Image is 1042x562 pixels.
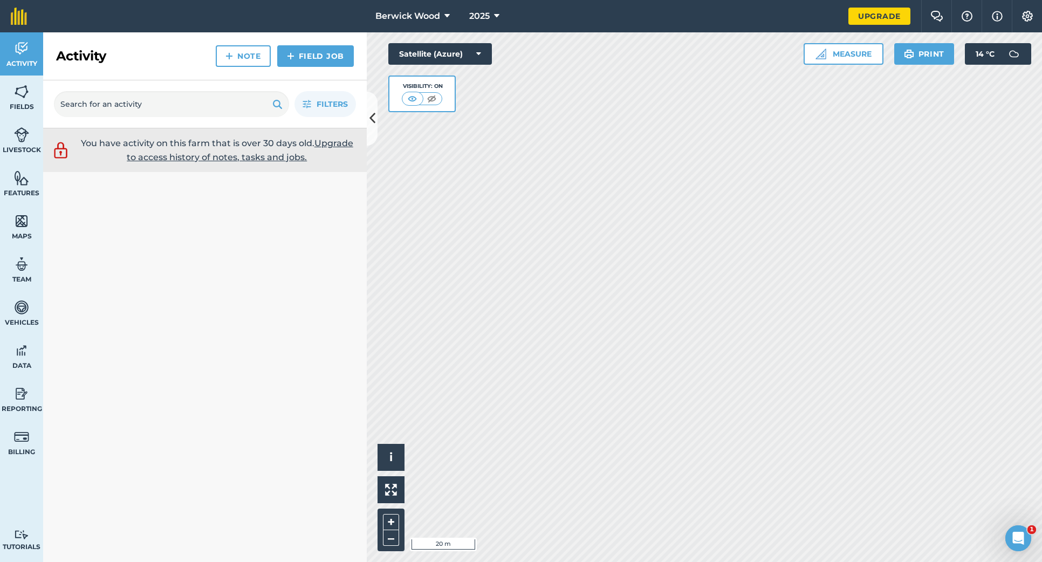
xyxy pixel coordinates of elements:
img: svg+xml;base64,PHN2ZyB4bWxucz0iaHR0cDovL3d3dy53My5vcmcvMjAwMC9zdmciIHdpZHRoPSI1NiIgaGVpZ2h0PSI2MC... [14,213,29,229]
a: Note [216,45,271,67]
p: You have activity on this farm that is over 30 days old. [76,136,359,164]
span: 1 [1027,525,1036,534]
img: A question mark icon [961,11,974,22]
span: 2025 [469,10,490,23]
img: svg+xml;base64,PHN2ZyB4bWxucz0iaHR0cDovL3d3dy53My5vcmcvMjAwMC9zdmciIHdpZHRoPSI1NiIgaGVpZ2h0PSI2MC... [14,170,29,186]
img: Two speech bubbles overlapping with the left bubble in the forefront [930,11,943,22]
img: svg+xml;base64,PD94bWwgdmVyc2lvbj0iMS4wIiBlbmNvZGluZz0idXRmLTgiPz4KPCEtLSBHZW5lcmF0b3I6IEFkb2JlIE... [14,342,29,359]
img: fieldmargin Logo [11,8,27,25]
img: svg+xml;base64,PHN2ZyB4bWxucz0iaHR0cDovL3d3dy53My5vcmcvMjAwMC9zdmciIHdpZHRoPSIxNCIgaGVpZ2h0PSIyNC... [287,50,294,63]
img: A cog icon [1021,11,1034,22]
span: 14 ° C [976,43,995,65]
div: Visibility: On [402,82,443,91]
button: i [378,444,405,471]
a: Upgrade [848,8,910,25]
button: Satellite (Azure) [388,43,492,65]
img: Ruler icon [815,49,826,59]
span: Filters [317,98,348,110]
span: Berwick Wood [375,10,440,23]
img: svg+xml;base64,PHN2ZyB4bWxucz0iaHR0cDovL3d3dy53My5vcmcvMjAwMC9zdmciIHdpZHRoPSIxOSIgaGVpZ2h0PSIyNC... [272,98,283,111]
input: Search for an activity [54,91,289,117]
img: svg+xml;base64,PHN2ZyB4bWxucz0iaHR0cDovL3d3dy53My5vcmcvMjAwMC9zdmciIHdpZHRoPSI1NiIgaGVpZ2h0PSI2MC... [14,84,29,100]
a: Field Job [277,45,354,67]
img: svg+xml;base64,PHN2ZyB4bWxucz0iaHR0cDovL3d3dy53My5vcmcvMjAwMC9zdmciIHdpZHRoPSI1MCIgaGVpZ2h0PSI0MC... [406,93,419,104]
button: Measure [804,43,883,65]
button: + [383,514,399,530]
img: svg+xml;base64,PHN2ZyB4bWxucz0iaHR0cDovL3d3dy53My5vcmcvMjAwMC9zdmciIHdpZHRoPSIxOSIgaGVpZ2h0PSIyNC... [904,47,914,60]
button: – [383,530,399,546]
button: Print [894,43,955,65]
img: svg+xml;base64,PHN2ZyB4bWxucz0iaHR0cDovL3d3dy53My5vcmcvMjAwMC9zdmciIHdpZHRoPSIxNCIgaGVpZ2h0PSIyNC... [225,50,233,63]
button: 14 °C [965,43,1031,65]
span: i [389,450,393,464]
img: svg+xml;base64,PD94bWwgdmVyc2lvbj0iMS4wIiBlbmNvZGluZz0idXRmLTgiPz4KPCEtLSBHZW5lcmF0b3I6IEFkb2JlIE... [14,530,29,540]
img: svg+xml;base64,PD94bWwgdmVyc2lvbj0iMS4wIiBlbmNvZGluZz0idXRmLTgiPz4KPCEtLSBHZW5lcmF0b3I6IEFkb2JlIE... [14,40,29,57]
a: Upgrade to access history of notes, tasks and jobs. [127,138,353,162]
img: svg+xml;base64,PD94bWwgdmVyc2lvbj0iMS4wIiBlbmNvZGluZz0idXRmLTgiPz4KPCEtLSBHZW5lcmF0b3I6IEFkb2JlIE... [14,386,29,402]
img: Four arrows, one pointing top left, one top right, one bottom right and the last bottom left [385,484,397,496]
img: svg+xml;base64,PD94bWwgdmVyc2lvbj0iMS4wIiBlbmNvZGluZz0idXRmLTgiPz4KPCEtLSBHZW5lcmF0b3I6IEFkb2JlIE... [14,256,29,272]
img: svg+xml;base64,PD94bWwgdmVyc2lvbj0iMS4wIiBlbmNvZGluZz0idXRmLTgiPz4KPCEtLSBHZW5lcmF0b3I6IEFkb2JlIE... [51,140,70,160]
img: svg+xml;base64,PHN2ZyB4bWxucz0iaHR0cDovL3d3dy53My5vcmcvMjAwMC9zdmciIHdpZHRoPSIxNyIgaGVpZ2h0PSIxNy... [992,10,1003,23]
button: Filters [294,91,356,117]
img: svg+xml;base64,PD94bWwgdmVyc2lvbj0iMS4wIiBlbmNvZGluZz0idXRmLTgiPz4KPCEtLSBHZW5lcmF0b3I6IEFkb2JlIE... [1003,43,1025,65]
img: svg+xml;base64,PD94bWwgdmVyc2lvbj0iMS4wIiBlbmNvZGluZz0idXRmLTgiPz4KPCEtLSBHZW5lcmF0b3I6IEFkb2JlIE... [14,299,29,316]
h2: Activity [56,47,106,65]
iframe: Intercom live chat [1005,525,1031,551]
img: svg+xml;base64,PD94bWwgdmVyc2lvbj0iMS4wIiBlbmNvZGluZz0idXRmLTgiPz4KPCEtLSBHZW5lcmF0b3I6IEFkb2JlIE... [14,127,29,143]
img: svg+xml;base64,PHN2ZyB4bWxucz0iaHR0cDovL3d3dy53My5vcmcvMjAwMC9zdmciIHdpZHRoPSI1MCIgaGVpZ2h0PSI0MC... [425,93,438,104]
img: svg+xml;base64,PD94bWwgdmVyc2lvbj0iMS4wIiBlbmNvZGluZz0idXRmLTgiPz4KPCEtLSBHZW5lcmF0b3I6IEFkb2JlIE... [14,429,29,445]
